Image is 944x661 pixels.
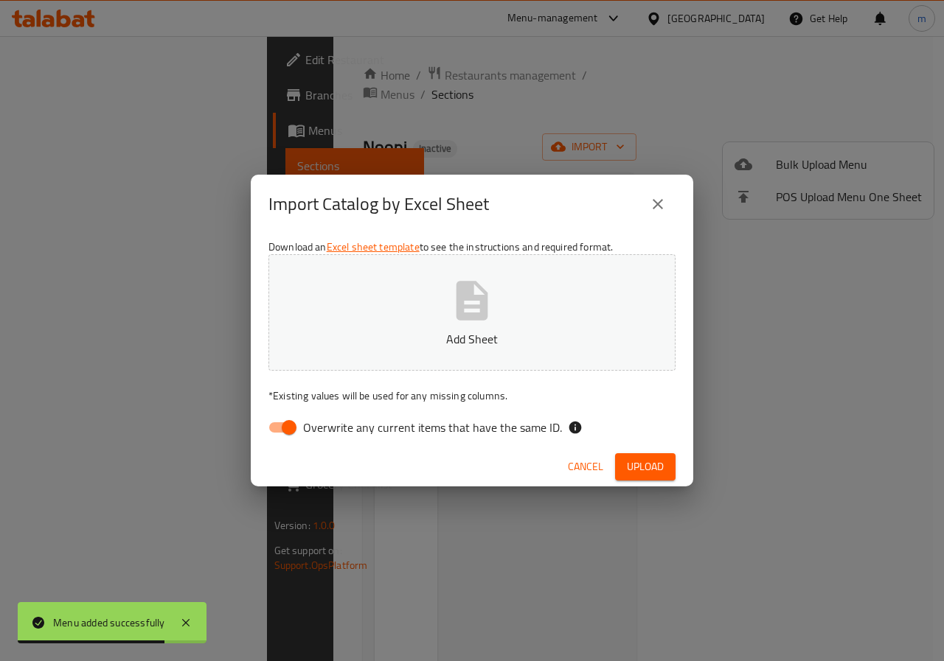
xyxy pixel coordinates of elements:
[568,420,583,435] svg: If the overwrite option isn't selected, then the items that match an existing ID will be ignored ...
[568,458,603,476] span: Cancel
[327,237,420,256] a: Excel sheet template
[251,234,693,447] div: Download an to see the instructions and required format.
[303,419,562,436] span: Overwrite any current items that have the same ID.
[268,192,489,216] h2: Import Catalog by Excel Sheet
[53,615,165,631] div: Menu added successfully
[562,453,609,480] button: Cancel
[627,458,664,476] span: Upload
[615,453,676,480] button: Upload
[640,186,676,222] button: close
[268,254,676,371] button: Add Sheet
[291,330,653,348] p: Add Sheet
[268,388,676,403] p: Existing values will be used for any missing columns.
